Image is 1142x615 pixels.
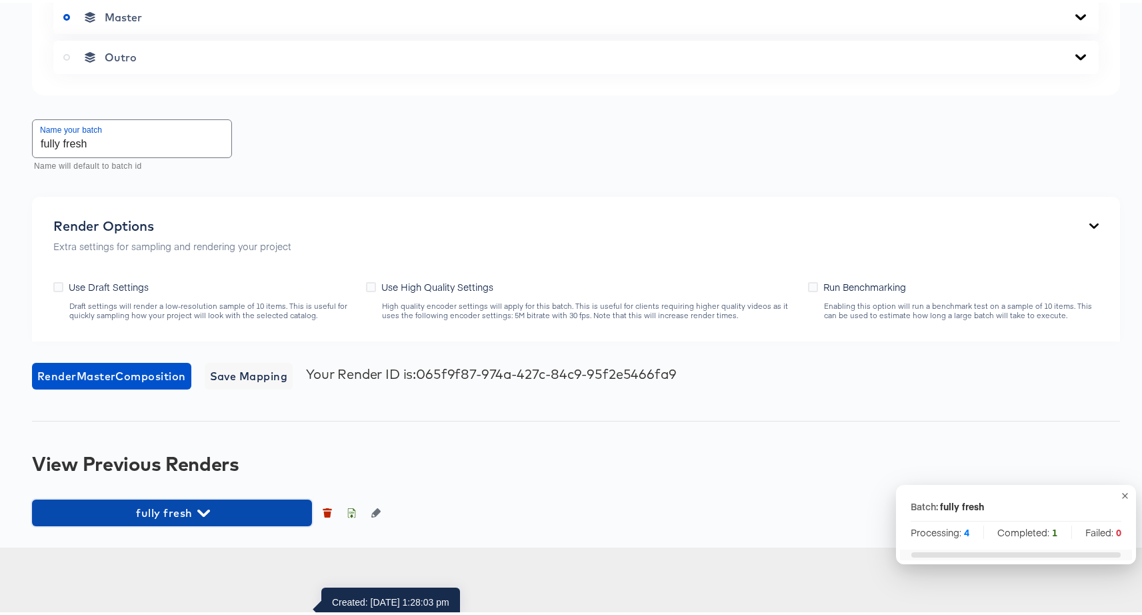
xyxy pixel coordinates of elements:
p: Batch: [911,497,938,510]
strong: 1 [1052,523,1057,536]
div: fully fresh [940,497,984,510]
span: Failed: [1085,523,1121,536]
div: Render Options [53,215,291,231]
p: Name will default to batch id [34,157,223,171]
p: Extra settings for sampling and rendering your project [53,237,291,250]
span: fully fresh [39,501,305,520]
span: Render Master Composition [37,364,186,383]
strong: 4 [964,523,969,536]
span: Save Mapping [210,364,288,383]
div: Enabling this option will run a benchmark test on a sample of 10 items. This can be used to estim... [823,299,1099,318]
div: High quality encoder settings will apply for this batch. This is useful for clients requiring hig... [381,299,795,318]
span: Master [105,8,142,21]
span: Use High Quality Settings [381,277,493,291]
span: Processing: [911,523,969,536]
button: Save Mapping [205,360,293,387]
span: Outro [105,48,137,61]
span: Run Benchmarking [823,277,906,291]
div: Draft settings will render a low-resolution sample of 10 items. This is useful for quickly sampli... [69,299,353,318]
span: Completed: [997,523,1057,536]
button: RenderMasterComposition [32,360,191,387]
span: Use Draft Settings [69,277,149,291]
button: fully fresh [32,497,312,524]
div: Your Render ID is: 065f9f87-974a-427c-84c9-95f2e5466fa9 [306,364,676,380]
div: View Previous Renders [32,450,1120,472]
strong: 0 [1116,523,1121,536]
